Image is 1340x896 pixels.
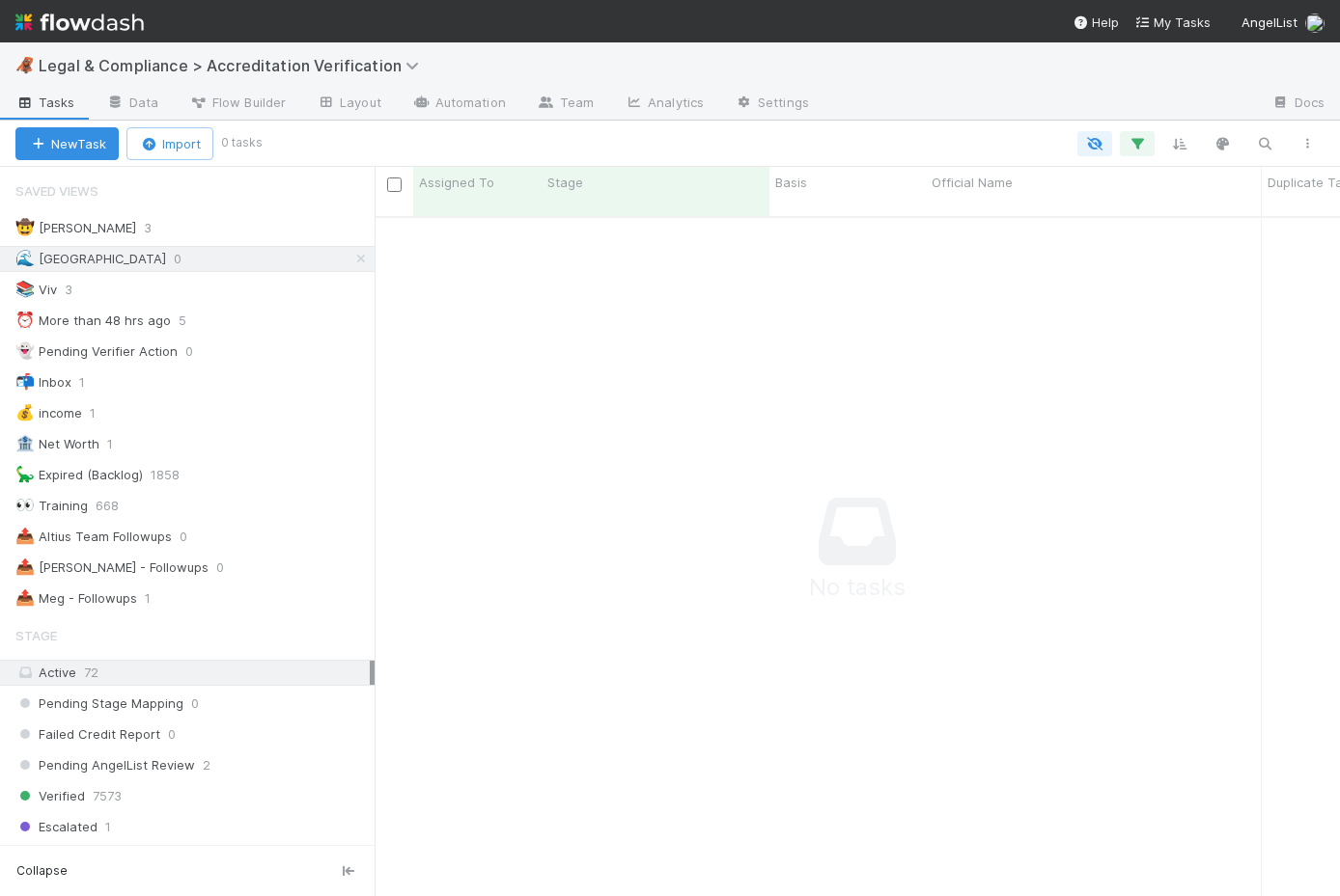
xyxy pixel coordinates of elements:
[15,127,119,160] button: NewTask
[79,370,104,394] span: 1
[521,89,609,120] a: Team
[15,278,57,302] div: Viv
[15,281,35,297] span: 📚
[609,89,719,120] a: Analytics
[15,247,166,271] div: [GEOGRAPHIC_DATA]
[15,463,143,487] div: Expired (Backlog)
[1073,13,1119,32] div: Help
[15,556,209,580] div: [PERSON_NAME] - Followups
[15,753,195,777] span: Pending AngelList Review
[15,589,35,606] span: 📤
[191,692,199,716] span: 0
[15,309,171,333] div: More than 48 hrs ago
[1134,14,1211,30] span: My Tasks
[168,722,176,747] span: 0
[15,784,85,808] span: Verified
[174,247,201,271] span: 0
[15,661,370,685] div: Active
[932,173,1013,192] span: Official Name
[180,525,207,549] span: 0
[15,815,98,839] span: Escalated
[301,89,397,120] a: Layout
[126,127,213,160] button: Import
[15,525,172,549] div: Altius Team Followups
[91,89,174,120] a: Data
[15,692,183,716] span: Pending Stage Mapping
[15,494,88,518] div: Training
[719,89,824,120] a: Settings
[90,401,115,425] span: 1
[15,312,35,328] span: ⏰
[15,219,35,235] span: 🤠
[15,57,35,73] span: 🦧
[387,177,402,192] input: Toggle All Rows Selected
[15,528,35,544] span: 📤
[39,56,429,75] span: Legal & Compliance > Accreditation Verification
[15,216,136,240] div: [PERSON_NAME]
[419,173,494,192] span: Assigned To
[93,784,122,808] span: 7573
[189,93,286,112] span: Flow Builder
[15,558,35,575] span: 📤
[203,753,210,777] span: 2
[105,815,111,839] span: 1
[221,134,263,151] small: 0 tasks
[15,497,35,513] span: 👀
[15,432,99,456] div: Net Worth
[65,278,92,302] span: 3
[15,93,75,112] span: Tasks
[15,401,82,425] div: income
[144,216,171,240] span: 3
[15,616,57,655] span: Stage
[1305,14,1325,33] img: avatar_ec94f6e9-05c5-4d36-a6c8-d0cea77c3c29.png
[15,6,144,39] img: logo-inverted-e16ddd16eac7371096b0.svg
[84,665,98,680] span: 72
[174,89,301,120] a: Flow Builder
[151,463,199,487] span: 1858
[15,373,35,390] span: 📬
[185,339,212,364] span: 0
[15,250,35,266] span: 🌊
[179,309,206,333] span: 5
[15,342,35,359] span: 👻
[15,466,35,482] span: 🦕
[1134,13,1211,32] a: My Tasks
[145,586,170,611] span: 1
[15,172,98,210] span: Saved Views
[1242,14,1298,30] span: AngelList
[15,435,35,451] span: 🏦
[16,862,68,880] span: Collapse
[15,370,71,394] div: Inbox
[96,494,138,518] span: 668
[216,556,243,580] span: 0
[397,89,521,120] a: Automation
[547,173,583,192] span: Stage
[15,339,178,364] div: Pending Verifier Action
[15,586,137,611] div: Meg - Followups
[1256,89,1340,120] a: Docs
[15,404,35,421] span: 💰
[15,722,160,747] span: Failed Credit Report
[107,432,132,456] span: 1
[775,173,807,192] span: Basis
